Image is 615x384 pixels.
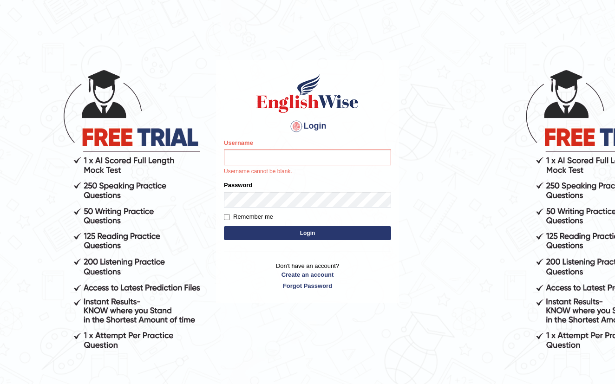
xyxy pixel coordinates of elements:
p: Username cannot be blank. [224,168,391,176]
h4: Login [224,119,391,134]
button: Login [224,226,391,240]
label: Password [224,181,252,189]
label: Remember me [224,212,273,221]
img: Logo of English Wise sign in for intelligent practice with AI [255,72,360,114]
label: Username [224,138,253,147]
input: Remember me [224,214,230,220]
a: Forgot Password [224,281,391,290]
p: Don't have an account? [224,261,391,290]
a: Create an account [224,270,391,279]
